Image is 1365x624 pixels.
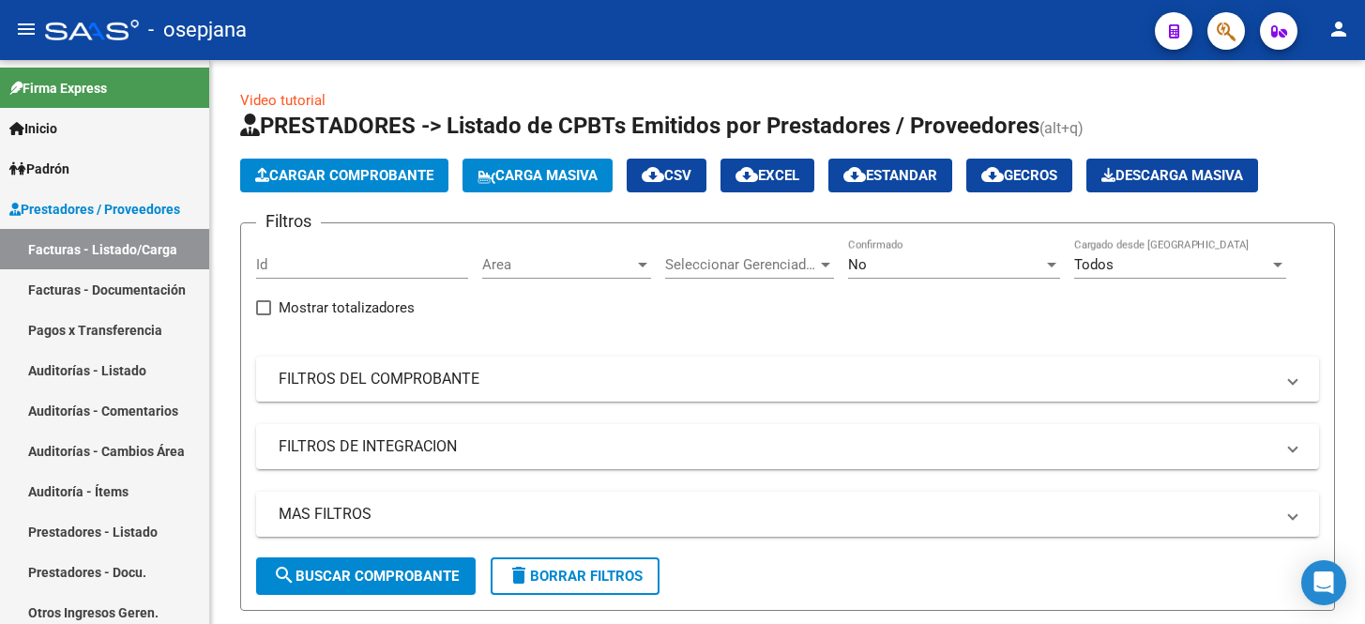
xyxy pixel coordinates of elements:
[9,199,180,220] span: Prestadores / Proveedores
[642,167,691,184] span: CSV
[736,167,799,184] span: EXCEL
[508,568,643,585] span: Borrar Filtros
[828,159,952,192] button: Estandar
[981,163,1004,186] mat-icon: cloud_download
[1086,159,1258,192] button: Descarga Masiva
[665,256,817,273] span: Seleccionar Gerenciador
[273,568,459,585] span: Buscar Comprobante
[9,118,57,139] span: Inicio
[255,167,433,184] span: Cargar Comprobante
[478,167,598,184] span: Carga Masiva
[1301,560,1346,605] div: Open Intercom Messenger
[15,18,38,40] mat-icon: menu
[736,163,758,186] mat-icon: cloud_download
[279,504,1274,525] mat-panel-title: MAS FILTROS
[482,256,634,273] span: Area
[279,297,415,319] span: Mostrar totalizadores
[148,9,247,51] span: - osepjana
[508,564,530,586] mat-icon: delete
[642,163,664,186] mat-icon: cloud_download
[256,208,321,235] h3: Filtros
[843,167,937,184] span: Estandar
[256,357,1319,402] mat-expansion-panel-header: FILTROS DEL COMPROBANTE
[981,167,1057,184] span: Gecros
[491,557,660,595] button: Borrar Filtros
[240,159,448,192] button: Cargar Comprobante
[279,436,1274,457] mat-panel-title: FILTROS DE INTEGRACION
[279,369,1274,389] mat-panel-title: FILTROS DEL COMPROBANTE
[627,159,706,192] button: CSV
[240,92,326,109] a: Video tutorial
[1101,167,1243,184] span: Descarga Masiva
[720,159,814,192] button: EXCEL
[9,78,107,99] span: Firma Express
[463,159,613,192] button: Carga Masiva
[240,113,1039,139] span: PRESTADORES -> Listado de CPBTs Emitidos por Prestadores / Proveedores
[256,424,1319,469] mat-expansion-panel-header: FILTROS DE INTEGRACION
[1086,159,1258,192] app-download-masive: Descarga masiva de comprobantes (adjuntos)
[256,492,1319,537] mat-expansion-panel-header: MAS FILTROS
[843,163,866,186] mat-icon: cloud_download
[1039,119,1084,137] span: (alt+q)
[9,159,69,179] span: Padrón
[1327,18,1350,40] mat-icon: person
[256,557,476,595] button: Buscar Comprobante
[273,564,296,586] mat-icon: search
[848,256,867,273] span: No
[1074,256,1114,273] span: Todos
[966,159,1072,192] button: Gecros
